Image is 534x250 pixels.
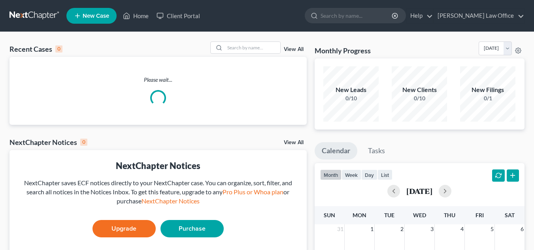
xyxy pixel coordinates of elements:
div: NextChapter Notices [9,137,87,147]
span: 3 [430,224,434,234]
a: Help [406,9,433,23]
div: 0/10 [392,94,447,102]
a: [PERSON_NAME] Law Office [434,9,524,23]
span: New Case [83,13,109,19]
div: NextChapter Notices [16,160,300,172]
div: New Filings [460,85,515,94]
a: Client Portal [153,9,204,23]
div: New Clients [392,85,447,94]
span: Mon [353,212,366,218]
div: NextChapter saves ECF notices directly to your NextChapter case. You can organize, sort, filter, ... [16,179,300,206]
span: Wed [413,212,426,218]
a: Tasks [361,142,392,160]
a: Pro Plus or Whoa plan [223,188,283,195]
p: Please wait... [9,76,307,84]
a: NextChapter Notices [142,197,200,205]
button: month [320,169,342,180]
a: View All [284,47,304,52]
div: 0 [55,45,62,53]
span: Thu [444,212,455,218]
input: Search by name... [321,8,393,23]
span: 6 [520,224,525,234]
div: New Leads [323,85,379,94]
button: list [377,169,392,180]
a: Calendar [315,142,357,160]
span: 31 [336,224,344,234]
a: Home [119,9,153,23]
input: Search by name... [225,42,280,53]
div: 0/10 [323,94,379,102]
a: View All [284,140,304,145]
span: 4 [460,224,464,234]
h2: [DATE] [406,187,432,195]
h3: Monthly Progress [315,46,371,55]
button: week [342,169,361,180]
span: 2 [400,224,404,234]
span: 5 [490,224,494,234]
div: Recent Cases [9,44,62,54]
span: Sat [505,212,515,218]
a: Purchase [160,220,224,237]
span: Sun [324,212,335,218]
button: day [361,169,377,180]
div: 0/1 [460,94,515,102]
span: 1 [370,224,374,234]
span: Tue [384,212,394,218]
a: Upgrade [92,220,156,237]
span: Fri [476,212,484,218]
div: 0 [80,139,87,146]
